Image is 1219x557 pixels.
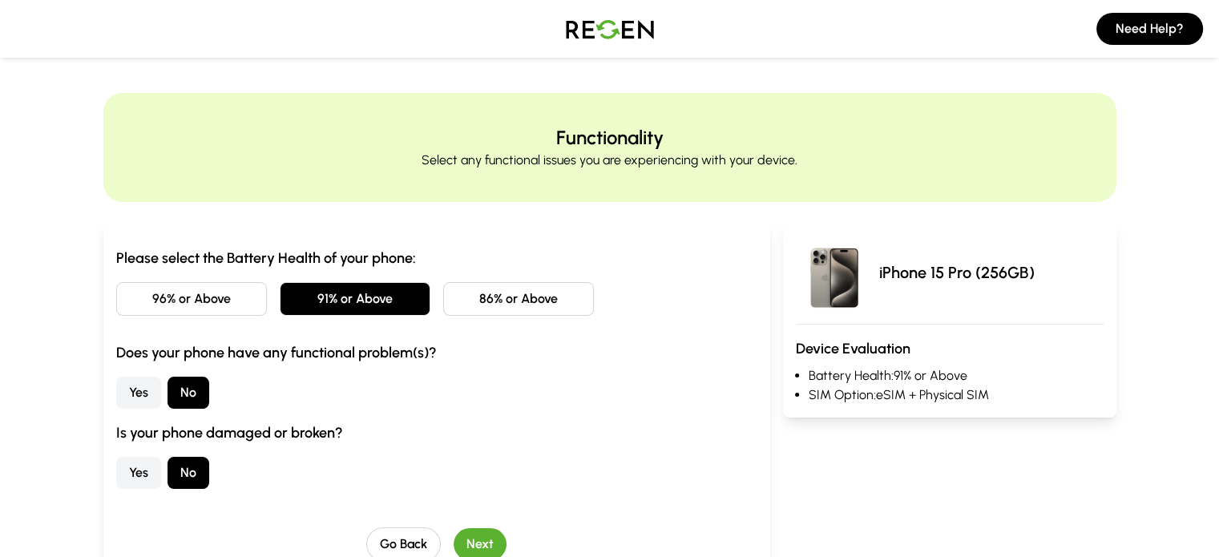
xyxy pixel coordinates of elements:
[116,341,757,364] h3: Does your phone have any functional problem(s)?
[168,457,209,489] button: No
[796,234,873,311] img: iPhone 15 Pro
[796,337,1104,360] h3: Device Evaluation
[809,385,1104,405] li: SIM Option: eSIM + Physical SIM
[1096,13,1203,45] button: Need Help?
[168,377,209,409] button: No
[556,125,664,151] h2: Functionality
[809,366,1104,385] li: Battery Health: 91% or Above
[116,422,757,444] h3: Is your phone damaged or broken?
[280,282,430,316] button: 91% or Above
[116,457,161,489] button: Yes
[116,377,161,409] button: Yes
[422,151,797,170] p: Select any functional issues you are experiencing with your device.
[554,6,666,51] img: Logo
[116,247,757,269] h3: Please select the Battery Health of your phone:
[443,282,594,316] button: 86% or Above
[116,282,267,316] button: 96% or Above
[879,261,1035,284] p: iPhone 15 Pro (256GB)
